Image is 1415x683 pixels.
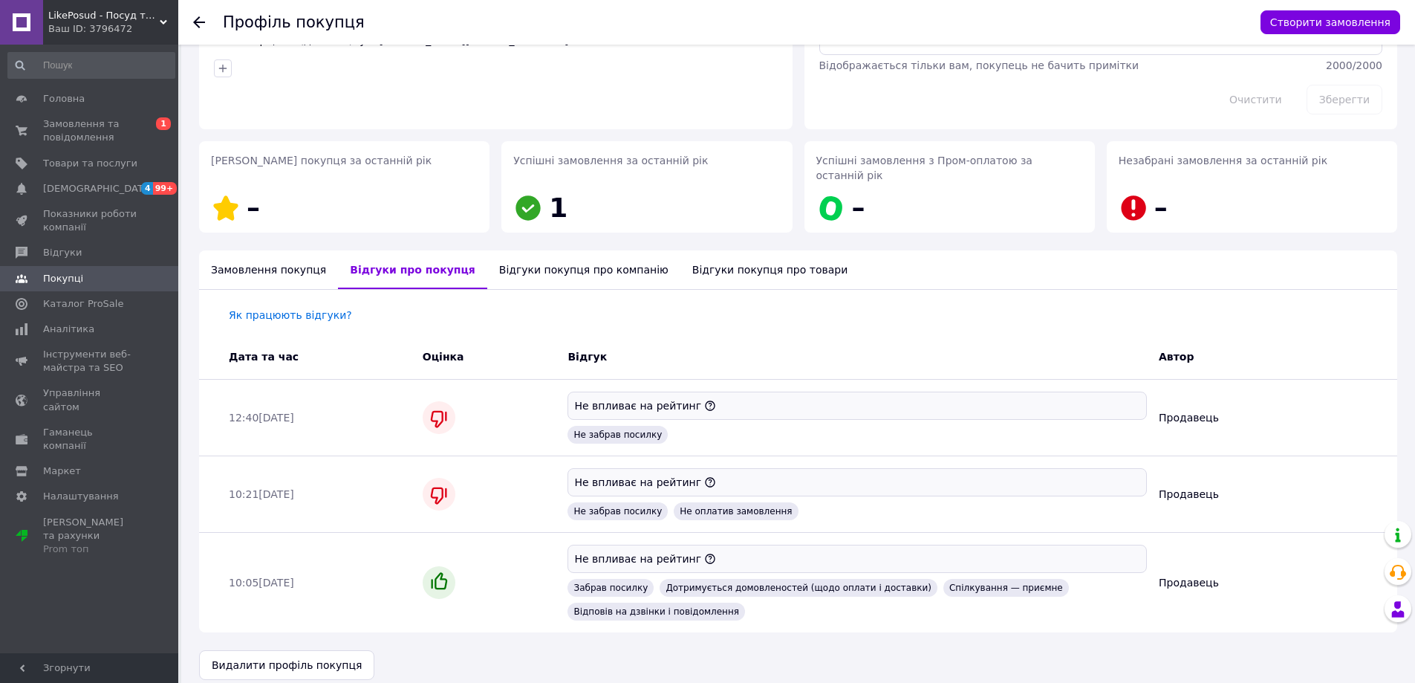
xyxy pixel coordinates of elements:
span: Продавець [1159,412,1219,424]
div: Відгуки покупця про компанію [487,250,680,289]
span: Забрав посилку [567,579,654,597]
span: Відгук [567,351,607,363]
div: Замовлення покупця [199,250,338,289]
span: Спілкування — приємне [943,579,1069,597]
span: Маркет [43,464,81,478]
span: Відгуки [43,246,82,259]
span: 4 [141,182,153,195]
span: Управління сайтом [43,386,137,413]
input: Пошук [7,52,175,79]
button: Створити замовлення [1261,10,1400,34]
span: Незабрані замовлення за останній рік [1119,155,1327,166]
span: Не забрав посилку [567,502,668,520]
span: Дата та час [229,351,299,363]
span: Не забрав посилку [567,426,668,444]
div: Ваш ID: 3796472 [48,22,178,36]
span: [DEMOGRAPHIC_DATA] [43,182,153,195]
span: – [852,192,865,223]
span: Відповів на дзвінки і повідомлення [567,603,745,621]
span: 10:05[DATE] [229,577,294,589]
span: Замовлення та повідомлення [43,117,137,144]
span: Товари та послуги [43,157,137,170]
div: Повернутися назад [193,15,205,30]
span: Успішні замовлення з Пром-оплатою за останній рік [816,155,1032,181]
span: 1 [549,192,567,223]
span: Покупці [43,272,83,285]
a: Як працюють відгуки? [229,309,352,321]
span: Не впливає на рейтинг [574,400,701,412]
span: Каталог ProSale [43,297,123,311]
span: Не впливає на рейтинг [574,476,701,488]
span: Відображається тільки вам, покупець не бачить примітки [819,59,1139,71]
span: [PERSON_NAME] покупця за останній рік [211,155,432,166]
span: Головна [43,92,85,106]
span: 2000 / 2000 [1326,59,1382,71]
span: Автор [1159,351,1194,363]
span: – [247,192,260,223]
span: – [1154,192,1168,223]
div: Відгуки про покупця [338,250,487,289]
span: 10:21[DATE] [229,488,294,500]
span: Продавець [1159,488,1219,500]
span: Успішні замовлення за останній рік [513,155,708,166]
span: Інструменти веб-майстра та SEO [43,348,137,375]
span: Не оплатив замовлення [674,502,798,520]
span: Показники роботи компанії [43,207,137,234]
span: LikePosud - Посуд та товари для дому [48,9,160,22]
span: Продавець [1159,577,1219,589]
span: 12:40[DATE] [229,412,294,424]
div: Відгуки покупця про товари [680,250,859,289]
span: Дотримується домовленостей (щодо оплати і доставки) [660,579,937,597]
span: 99+ [153,182,178,195]
span: Налаштування [43,490,119,503]
span: Аналітика [43,323,94,336]
span: 1 [156,117,171,130]
span: Оцінка [423,351,464,363]
span: [PERSON_NAME] та рахунки [43,516,137,557]
h1: Профіль покупця [223,13,365,31]
span: Не впливає на рейтинг [574,553,701,565]
div: Prom топ [43,543,137,556]
button: Видалити профіль покупця [199,650,374,680]
span: Гаманець компанії [43,426,137,453]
